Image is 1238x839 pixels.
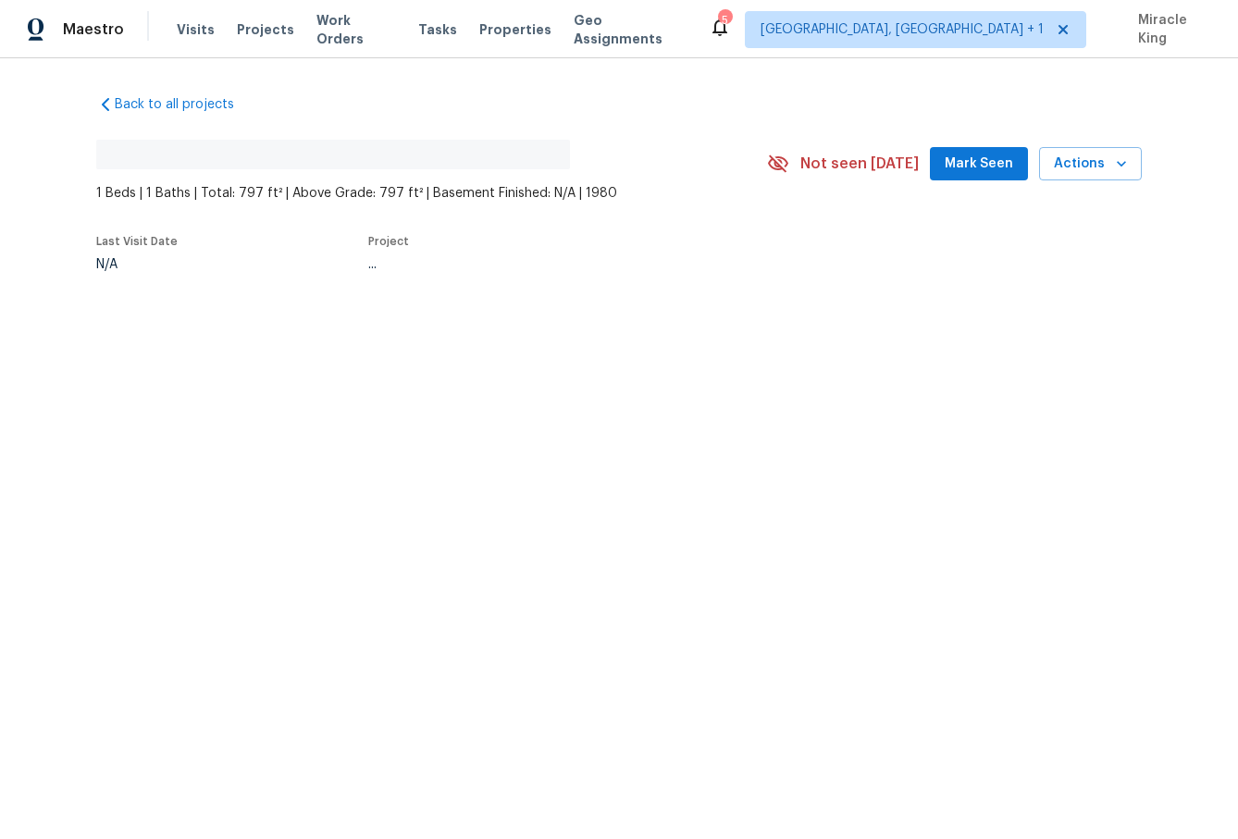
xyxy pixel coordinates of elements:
span: Maestro [63,20,124,39]
div: 5 [718,11,731,30]
span: [GEOGRAPHIC_DATA], [GEOGRAPHIC_DATA] + 1 [761,20,1044,39]
span: Not seen [DATE] [800,154,919,173]
span: Miracle King [1131,11,1210,48]
span: Projects [237,20,294,39]
button: Mark Seen [930,147,1028,181]
div: ... [368,258,724,271]
a: Back to all projects [96,95,274,114]
span: Geo Assignments [574,11,687,48]
button: Actions [1039,147,1142,181]
span: 1 Beds | 1 Baths | Total: 797 ft² | Above Grade: 797 ft² | Basement Finished: N/A | 1980 [96,184,767,203]
div: N/A [96,258,178,271]
span: Mark Seen [945,153,1013,176]
span: Last Visit Date [96,236,178,247]
span: Actions [1054,153,1127,176]
span: Project [368,236,409,247]
span: Tasks [418,23,457,36]
span: Visits [177,20,215,39]
span: Work Orders [316,11,396,48]
span: Properties [479,20,551,39]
